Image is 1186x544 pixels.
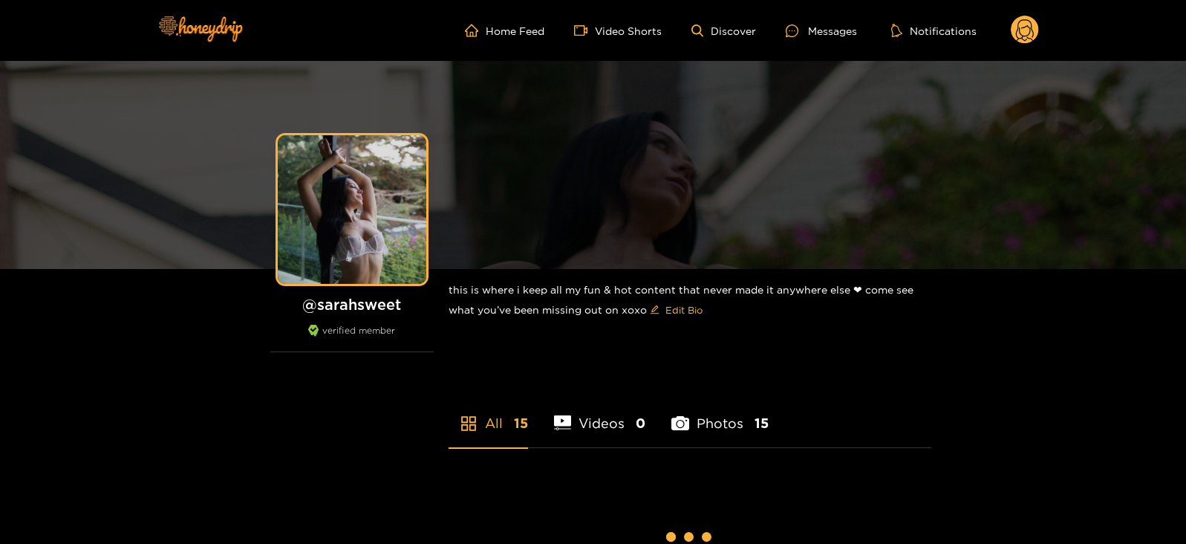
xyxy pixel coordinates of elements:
span: 15 [514,414,528,433]
h1: @ sarahsweet [270,295,434,314]
span: appstore [460,415,478,433]
a: Home Feed [465,24,544,37]
span: edit [650,305,659,316]
span: home [465,24,486,37]
li: All [449,381,528,447]
span: Edit Bio [665,302,703,317]
div: this is where i keep all my fun & hot content that never made it anywhere else ❤︎︎ come see what ... [449,269,931,334]
span: video-camera [574,24,595,37]
span: 15 [755,414,769,433]
li: Photos [671,381,769,447]
div: verified member [270,325,434,352]
a: Discover [691,25,756,37]
a: Video Shorts [574,24,662,37]
button: editEdit Bio [647,298,706,322]
div: Messages [786,22,857,39]
li: Videos [554,381,646,447]
button: Notifications [887,23,981,38]
span: 0 [636,414,645,433]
